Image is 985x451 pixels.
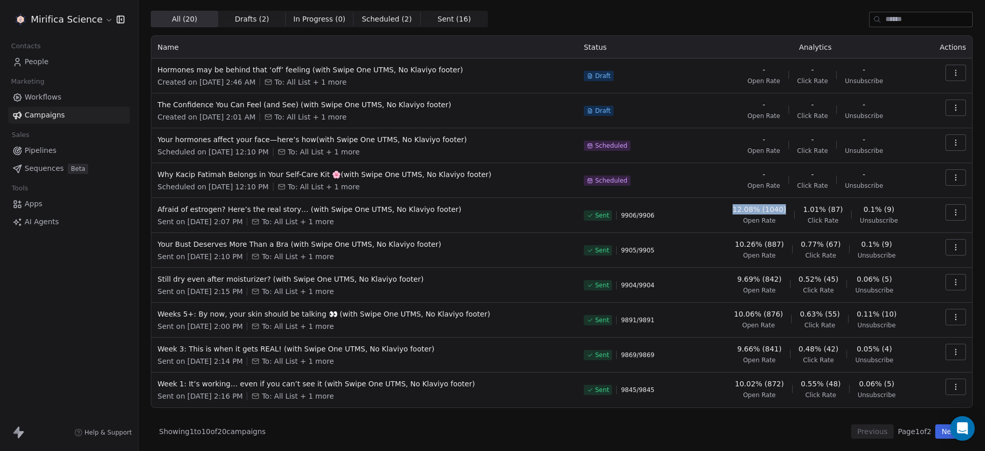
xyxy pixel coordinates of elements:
span: The Confidence You Can Feel (and See) (with Swipe One UTMS, No Klaviyo footer) [157,100,572,110]
span: Sent on [DATE] 2:14 PM [157,356,243,366]
span: 10.06% (876) [734,309,783,319]
span: - [863,134,865,145]
span: Week 1: It’s working… even if you can’t see it (with Swipe One UTMS, No Klaviyo footer) [157,379,572,389]
span: Unsubscribe [855,356,893,364]
span: Open Rate [747,182,780,190]
span: Open Rate [743,251,776,260]
span: Beta [68,164,88,174]
span: To: All List + 1 more [274,112,346,122]
span: Tools [7,181,32,196]
span: - [811,134,814,145]
span: Draft [595,107,610,115]
span: - [863,100,865,110]
a: AI Agents [8,213,130,230]
span: Open Rate [743,391,776,399]
button: Mirifica Science [12,11,109,28]
a: SequencesBeta [8,160,130,177]
span: 0.06% (5) [857,274,892,284]
span: Scheduled on [DATE] 12:10 PM [157,147,269,157]
span: 0.05% (4) [857,344,892,354]
a: Campaigns [8,107,130,124]
span: - [762,100,765,110]
span: Sent ( 16 ) [438,14,471,25]
span: Workflows [25,92,62,103]
span: Unsubscribe [845,182,883,190]
span: To: All List + 1 more [262,286,333,297]
span: Help & Support [85,428,132,437]
span: Created on [DATE] 2:46 AM [157,77,255,87]
span: - [811,169,814,180]
span: Pipelines [25,145,56,156]
span: 1.01% (87) [803,204,843,214]
span: Marketing [7,74,49,89]
span: Sent [595,246,609,254]
span: AI Agents [25,217,59,227]
span: Sent on [DATE] 2:16 PM [157,391,243,401]
span: Unsubscribe [858,391,896,399]
span: Click Rate [805,391,836,399]
span: 10.02% (872) [735,379,783,389]
span: 0.52% (45) [799,274,839,284]
span: In Progress ( 0 ) [293,14,346,25]
span: 0.1% (9) [861,239,892,249]
span: - [811,65,814,75]
span: Scheduled [595,142,627,150]
span: To: All List + 1 more [262,251,333,262]
span: Your hormones affect your face—here’s how(with Swipe One UTMS, No Klaviyo footer) [157,134,572,145]
span: Sent on [DATE] 2:15 PM [157,286,243,297]
span: 9845 / 9845 [621,386,654,394]
span: Mirifica Science [31,13,103,26]
span: Open Rate [742,321,775,329]
span: Weeks 5+: By now, your skin should be talking 👀 (with Swipe One UTMS, No Klaviyo footer) [157,309,572,319]
th: Actions [924,36,972,58]
th: Status [578,36,706,58]
span: 9904 / 9904 [621,281,654,289]
span: Click Rate [805,251,836,260]
span: Scheduled [595,177,627,185]
span: 0.77% (67) [801,239,841,249]
a: Apps [8,195,130,212]
span: Click Rate [797,147,828,155]
span: Showing 1 to 10 of 20 campaigns [159,426,266,437]
span: Unsubscribe [845,112,883,120]
span: Unsubscribe [858,321,896,329]
span: 9906 / 9906 [621,211,654,220]
span: Click Rate [803,356,834,364]
span: People [25,56,49,67]
span: Open Rate [743,217,776,225]
span: To: All List + 1 more [262,391,333,401]
span: Unsubscribe [860,217,898,225]
span: Apps [25,199,43,209]
span: Click Rate [797,182,828,190]
span: Scheduled on [DATE] 12:10 PM [157,182,269,192]
span: To: All List + 1 more [262,217,333,227]
span: Sent on [DATE] 2:07 PM [157,217,243,227]
span: Open Rate [747,147,780,155]
span: Draft [595,72,610,80]
span: Contacts [7,38,45,54]
span: - [762,65,765,75]
span: 0.63% (55) [800,309,840,319]
span: Open Rate [747,112,780,120]
span: Unsubscribe [845,147,883,155]
a: Workflows [8,89,130,106]
span: Sent [595,351,609,359]
span: Unsubscribe [845,77,883,85]
button: Next [935,424,964,439]
span: Sent [595,211,609,220]
span: Week 3: This is when it gets REAL! (with Swipe One UTMS, No Klaviyo footer) [157,344,572,354]
div: Open Intercom Messenger [950,416,975,441]
span: 0.06% (5) [859,379,894,389]
span: Open Rate [747,77,780,85]
span: 9905 / 9905 [621,246,654,254]
span: Sent [595,386,609,394]
span: - [762,169,765,180]
th: Name [151,36,578,58]
span: - [863,65,865,75]
span: Click Rate [797,112,828,120]
a: Help & Support [74,428,132,437]
span: Sent on [DATE] 2:10 PM [157,251,243,262]
span: 9.66% (841) [737,344,782,354]
span: Why Kacip Fatimah Belongs in Your Self-Care Kit 🌸(with Swipe One UTMS, No Klaviyo footer) [157,169,572,180]
span: Sales [7,127,34,143]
